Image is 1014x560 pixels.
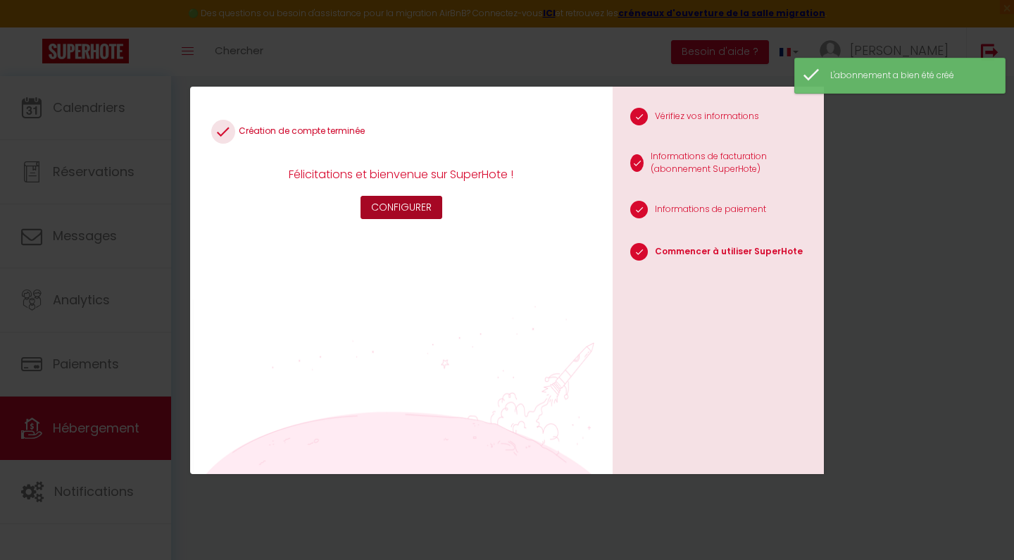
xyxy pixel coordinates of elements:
button: Configurer [361,196,442,220]
button: Ouvrir le widget de chat LiveChat [11,6,54,48]
li: Informations de paiement [613,194,824,229]
div: Félicitations et bienvenue sur SuperHote ! [282,166,521,183]
li: Commencer à utiliser SuperHote [613,236,824,271]
li: Informations de facturation (abonnement SuperHote) [613,143,824,187]
li: Vérifiez vos informations [613,101,824,136]
div: L'abonnement a bien été créé [830,69,991,82]
h4: Création de compte terminée [211,120,591,144]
